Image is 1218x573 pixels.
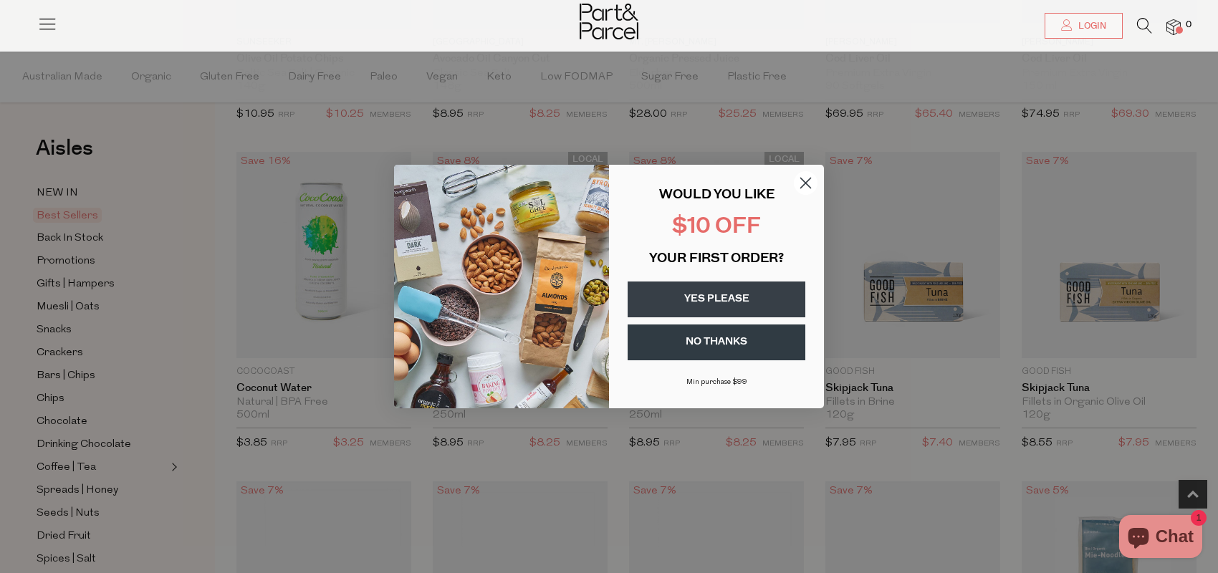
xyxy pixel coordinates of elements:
[793,170,818,196] button: Close dialog
[1182,19,1195,32] span: 0
[1075,20,1106,32] span: Login
[394,165,609,408] img: 43fba0fb-7538-40bc-babb-ffb1a4d097bc.jpeg
[1166,19,1181,34] a: 0
[686,378,747,386] span: Min purchase $99
[628,324,805,360] button: NO THANKS
[1115,515,1207,562] inbox-online-store-chat: Shopify online store chat
[628,281,805,317] button: YES PLEASE
[672,216,761,239] span: $10 OFF
[1045,13,1123,39] a: Login
[580,4,638,39] img: Part&Parcel
[659,189,775,202] span: WOULD YOU LIKE
[649,253,784,266] span: YOUR FIRST ORDER?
